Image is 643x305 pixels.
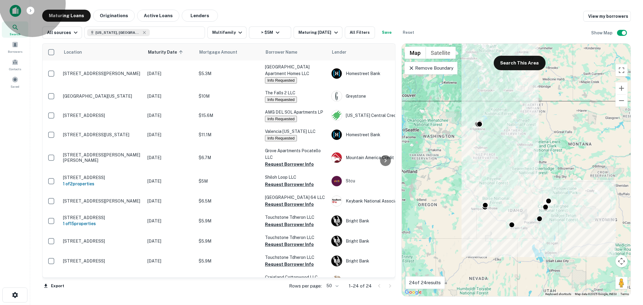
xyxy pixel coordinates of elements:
h6: 1 of 2 properties [63,181,141,187]
p: [STREET_ADDRESS] [63,175,141,180]
div: Keybank National Association [331,196,422,206]
span: [US_STATE], [GEOGRAPHIC_DATA] [96,30,141,35]
div: 0 0 [402,44,631,296]
img: capitalize-icon.png [10,5,21,17]
p: $5.9M [199,258,259,264]
span: Borrowers [8,49,22,54]
span: Lender [332,49,346,56]
span: Saved [11,84,20,89]
p: Craigland Cottonwood LLC [265,274,325,281]
p: $5.3M [199,70,259,77]
p: [DATE] [147,258,193,264]
iframe: Chat Widget [613,257,643,286]
p: [STREET_ADDRESS][PERSON_NAME] [63,71,141,76]
p: $11.1M [199,131,259,138]
p: AMG DEL SOL Apartments LP [265,109,325,115]
button: Request Borrower Info [265,261,314,268]
div: Greystone [331,91,422,102]
button: Search This Area [494,56,546,70]
p: [STREET_ADDRESS] [63,215,141,220]
div: Cache Valley Bank [331,275,422,286]
p: B B [334,238,340,244]
span: Mortgage Amount [199,49,245,56]
p: [DATE] [147,70,193,77]
p: [DATE] [147,218,193,224]
p: 24 of 24 results [409,279,441,286]
button: Request Borrower Info [265,221,314,228]
p: [DATE] [147,238,193,244]
p: $6.5M [199,198,259,204]
p: $5.9M [199,218,259,224]
button: Request Borrower Info [265,201,314,208]
button: Zoom out [616,95,628,107]
div: Bright Bank [331,236,422,247]
button: Info Requested [265,116,297,122]
button: Originations [93,10,135,22]
div: Maturing [DATE] [298,29,339,36]
button: Zoom in [616,82,628,94]
button: Request Borrower Info [265,181,314,188]
p: Touchstone Tdheron LLC [265,254,325,261]
p: 1–24 of 24 [349,282,372,290]
button: All Filters [345,27,375,39]
a: View my borrowers [583,11,631,22]
span: Location [64,49,82,56]
p: [STREET_ADDRESS] [63,238,141,244]
img: picture [332,68,342,79]
button: Show satellite imagery [426,47,456,59]
button: Request Borrower Info [265,161,314,168]
p: [DATE] [147,131,193,138]
button: Lenders [182,10,218,22]
button: Info Requested [265,96,297,103]
p: B B [334,258,340,264]
img: picture [332,91,342,101]
span: Search [10,32,20,36]
p: [GEOGRAPHIC_DATA][US_STATE] [63,93,141,99]
a: Terms (opens in new tab) [620,292,629,296]
p: Remove Boundary [408,64,453,72]
p: $10M [199,93,259,99]
p: [GEOGRAPHIC_DATA] Apartment Homes LLC [265,64,325,77]
p: [DATE] [147,154,193,161]
p: [DATE] [147,112,193,119]
p: [STREET_ADDRESS][US_STATE] [63,132,141,137]
button: Maturing Loans [42,10,91,22]
img: Google [403,288,423,296]
p: [STREET_ADDRESS] [63,258,141,264]
p: [GEOGRAPHIC_DATA] 64 LLC [265,194,325,201]
p: Grove Apartments Pocatello LLC [265,147,325,161]
h6: 1 of 15 properties [63,220,141,227]
p: $5.9M [199,238,259,244]
div: Bright Bank [331,215,422,226]
p: $6.7M [199,154,259,161]
button: Show street map [405,47,426,59]
button: Save your search to get updates of matches that match your search criteria. [377,27,397,39]
button: Map camera controls [616,255,628,267]
img: picture [332,110,342,121]
div: Mountain America Credit Union [331,152,422,163]
button: Keyboard shortcuts [545,292,571,296]
p: [STREET_ADDRESS][PERSON_NAME][PERSON_NAME] [63,152,141,163]
img: picture [332,276,342,286]
p: The Falls 2 LLC [265,90,325,96]
p: [STREET_ADDRESS][PERSON_NAME] [63,198,141,204]
button: Export [42,281,66,291]
button: Request Borrower Info [265,241,314,248]
div: [US_STATE] Central Credit Union [331,110,422,121]
p: B B [334,218,340,224]
div: Stcu [331,176,422,187]
h6: Show Map [591,30,613,36]
p: Valencia [US_STATE] LLC [265,128,325,135]
p: Shiloh Loop LLC [265,174,325,181]
div: 50 [324,281,339,290]
span: Map data ©2025 Google, INEGI [575,292,617,296]
div: All sources [47,29,79,36]
div: Homestreet Bank [331,68,422,79]
a: Open this area in Google Maps (opens a new window) [403,288,423,296]
button: Multifamily [207,27,247,39]
span: Maturity Date [148,49,185,56]
button: Reset [399,27,418,39]
div: Bright Bank [331,256,422,266]
img: picture [332,152,342,163]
